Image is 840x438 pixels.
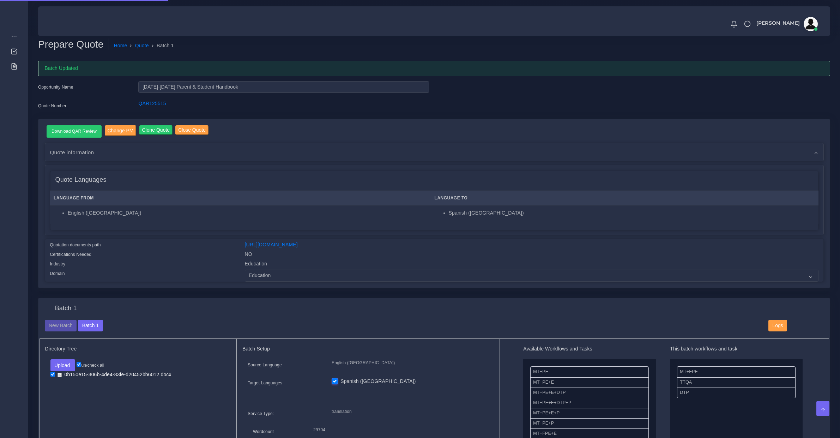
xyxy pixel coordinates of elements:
[431,191,818,205] th: Language To
[50,191,431,205] th: Language From
[50,359,75,371] button: Upload
[248,410,274,417] label: Service Type:
[240,251,824,260] div: NO
[38,38,109,50] h2: Prepare Quote
[530,418,649,429] li: MT+PE+P
[523,346,656,352] h5: Available Workflows and Tasks
[45,320,77,332] button: New Batch
[313,426,484,434] p: 29704
[38,61,830,76] div: Batch Updated
[804,17,818,31] img: avatar
[114,42,127,49] a: Home
[50,261,66,267] label: Industry
[248,380,282,386] label: Target Languages
[248,362,282,368] label: Source Language
[78,322,103,328] a: Batch 1
[677,388,796,398] li: DTP
[756,20,800,25] span: [PERSON_NAME]
[768,320,787,332] button: Logs
[55,371,174,378] a: 0b150e15-306b-4de4-83fe-d20452bb6012.docx
[530,398,649,408] li: MT+PE+E+DTP+P
[340,378,416,385] label: Spanish ([GEOGRAPHIC_DATA])
[45,346,231,352] h5: Directory Tree
[38,84,73,90] label: Opportunity Name
[773,323,783,328] span: Logs
[138,101,166,106] a: QAR125515
[242,346,494,352] h5: Batch Setup
[139,125,173,135] input: Clone Quote
[50,148,94,156] span: Quote information
[105,125,137,136] input: Change PM
[45,143,823,161] div: Quote information
[753,17,820,31] a: [PERSON_NAME]avatar
[38,103,66,109] label: Quote Number
[449,209,815,217] li: Spanish ([GEOGRAPHIC_DATA])
[677,366,796,377] li: MT+FPE
[50,242,101,248] label: Quotation documents path
[332,408,489,415] p: translation
[45,322,77,328] a: New Batch
[530,388,649,398] li: MT+PE+E+DTP
[55,305,77,312] h4: Batch 1
[77,362,81,367] input: un/check all
[78,320,103,332] button: Batch 1
[530,408,649,419] li: MT+PE+E+P
[50,251,92,258] label: Certifications Needed
[149,42,174,49] li: Batch 1
[677,377,796,388] li: TTQA
[77,362,104,368] label: un/check all
[135,42,149,49] a: Quote
[670,346,803,352] h5: This batch workflows and task
[253,428,274,435] label: Wordcount
[68,209,427,217] li: English ([GEOGRAPHIC_DATA])
[332,359,489,367] p: English ([GEOGRAPHIC_DATA])
[530,366,649,377] li: MT+PE
[530,377,649,388] li: MT+PE+E
[240,260,824,270] div: Education
[55,176,107,184] h4: Quote Languages
[50,270,65,277] label: Domain
[47,126,102,137] input: Download QAR Review
[245,242,298,247] a: [URL][DOMAIN_NAME]
[175,125,209,135] input: Close Quote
